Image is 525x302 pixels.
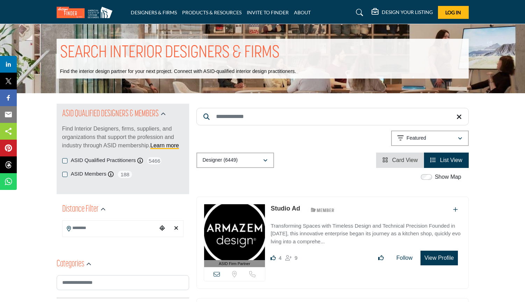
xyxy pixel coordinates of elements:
img: Studio Ad [204,204,265,260]
h1: SEARCH INTERIOR DESIGNERS & FIRMS [60,42,280,64]
a: ABOUT [294,9,311,15]
p: Transforming Spaces with Timeless Design and Technical Precision Founded in [DATE], this innovati... [271,222,461,246]
input: ASID Qualified Practitioners checkbox [62,158,67,163]
p: Studio Ad [271,204,300,213]
h2: Distance Filter [62,203,99,216]
img: ASID Members Badge Icon [307,206,338,214]
i: Likes [271,255,276,260]
p: Find the interior design partner for your next project. Connect with ASID-qualified interior desi... [60,68,296,75]
div: DESIGN YOUR LISTING [372,8,433,17]
button: Featured [391,131,469,146]
p: Featured [407,135,426,142]
a: Search [349,7,368,18]
span: 4 [279,255,281,261]
a: View List [430,157,462,163]
input: Search Keyword [196,108,469,125]
a: Studio Ad [271,205,300,212]
input: Search Category [57,275,189,290]
label: ASID Members [71,170,107,178]
div: Followers [285,254,297,262]
a: DESIGNERS & FIRMS [131,9,177,15]
label: Show Map [435,173,461,181]
li: Card View [376,153,424,168]
p: Designer (6449) [203,157,238,164]
a: Transforming Spaces with Timeless Design and Technical Precision Founded in [DATE], this innovati... [271,218,461,246]
li: List View [424,153,468,168]
a: Learn more [150,142,179,148]
span: 188 [117,170,133,179]
label: ASID Qualified Practitioners [71,156,136,164]
h5: DESIGN YOUR LISTING [382,9,433,15]
a: ASID Firm Partner [204,204,265,267]
input: Search Location [63,221,157,235]
div: Clear search location [171,221,181,236]
a: PRODUCTS & RESOURCES [182,9,242,15]
button: Log In [438,6,469,19]
span: Log In [445,9,461,15]
div: Choose your current location [157,221,167,236]
img: Site Logo [57,7,116,18]
a: Add To List [453,207,458,213]
h2: ASID QUALIFIED DESIGNERS & MEMBERS [62,108,159,120]
span: 9 [295,255,297,261]
input: ASID Members checkbox [62,172,67,177]
span: List View [440,157,462,163]
button: Follow [392,251,417,265]
a: INVITE TO FINDER [247,9,289,15]
button: Designer (6449) [196,153,274,168]
span: 5466 [146,156,162,165]
a: View Card [382,157,418,163]
button: View Profile [420,251,458,265]
button: Like listing [374,251,388,265]
span: Card View [392,157,418,163]
span: ASID Firm Partner [219,261,250,267]
p: Find Interior Designers, firms, suppliers, and organizations that support the profession and indu... [62,125,184,150]
h2: Categories [57,258,84,271]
